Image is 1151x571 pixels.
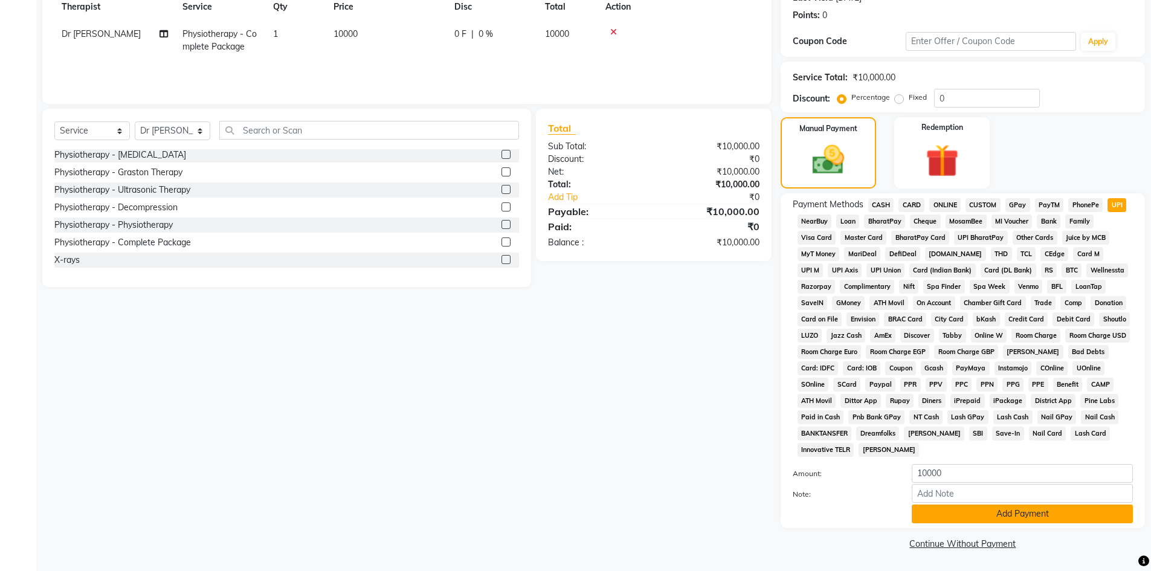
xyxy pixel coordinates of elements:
span: Trade [1031,296,1056,310]
span: UPI M [798,263,824,277]
span: City Card [931,312,968,326]
span: Complimentary [840,280,894,294]
span: Credit Card [1005,312,1048,326]
input: Add Note [912,484,1133,503]
div: Physiotherapy - Graston Therapy [54,166,182,179]
span: Tabby [939,329,966,343]
div: ₹10,000.00 [654,204,769,219]
span: PhonePe [1068,198,1103,212]
span: Debit Card [1053,312,1094,326]
span: SaveIN [798,296,828,310]
span: [PERSON_NAME] [1003,345,1063,359]
span: PPG [1002,378,1024,392]
div: Payable: [539,204,654,219]
span: UPI Union [866,263,904,277]
span: Innovative TELR [798,443,854,457]
span: Paypal [865,378,895,392]
span: Room Charge GBP [934,345,998,359]
a: Add Tip [539,191,672,204]
span: Room Charge [1011,329,1060,343]
span: Chamber Gift Card [960,296,1026,310]
span: ONLINE [929,198,961,212]
span: Envision [846,312,879,326]
span: 0 % [479,28,493,40]
div: Balance : [539,236,654,249]
span: Loan [836,215,859,228]
span: ATH Movil [798,394,836,408]
span: GMoney [832,296,865,310]
div: ₹10,000.00 [654,236,769,249]
span: [PERSON_NAME] [904,427,964,440]
span: Nail GPay [1037,410,1077,424]
span: Card (Indian Bank) [909,263,976,277]
div: Points: [793,9,820,22]
span: Family [1065,215,1094,228]
div: ₹0 [654,219,769,234]
span: Other Cards [1013,231,1057,245]
div: Discount: [793,92,830,105]
span: UOnline [1072,361,1104,375]
span: Room Charge EGP [866,345,929,359]
span: SOnline [798,378,829,392]
span: MariDeal [844,247,880,261]
span: Card on File [798,312,842,326]
span: MosamBee [946,215,987,228]
span: Discover [900,329,934,343]
span: Nail Cash [1081,410,1118,424]
span: Gcash [921,361,947,375]
button: Apply [1081,33,1115,51]
span: PayTM [1035,198,1064,212]
div: 0 [822,9,827,22]
span: Lash Card [1071,427,1110,440]
span: PPN [976,378,998,392]
span: Room Charge Euro [798,345,862,359]
span: UPI Axis [828,263,862,277]
label: Percentage [851,92,890,103]
span: Bank [1037,215,1060,228]
span: CARD [898,198,924,212]
span: THD [991,247,1012,261]
input: Search or Scan [219,121,519,140]
span: Bad Debts [1068,345,1109,359]
span: PPE [1028,378,1048,392]
span: COnline [1036,361,1068,375]
span: Spa Week [970,280,1010,294]
div: Paid: [539,219,654,234]
span: Online W [971,329,1007,343]
span: Dittor App [840,394,881,408]
span: Lash Cash [993,410,1033,424]
span: TCL [1017,247,1036,261]
span: Master Card [840,231,886,245]
span: iPackage [990,394,1027,408]
img: _cash.svg [802,141,854,178]
div: ₹0 [654,153,769,166]
span: SBI [969,427,987,440]
span: Coupon [885,361,916,375]
span: Spa Finder [923,280,965,294]
span: [DOMAIN_NAME] [925,247,986,261]
span: CEdge [1040,247,1068,261]
div: Net: [539,166,654,178]
span: 0 F [454,28,466,40]
span: Save-In [992,427,1024,440]
span: Card M [1073,247,1103,261]
span: On Account [913,296,955,310]
span: CASH [868,198,894,212]
span: Lash GPay [947,410,988,424]
div: Discount: [539,153,654,166]
span: BharatPay Card [891,231,949,245]
label: Redemption [921,122,963,133]
span: UPI BharatPay [954,231,1008,245]
span: Nift [899,280,918,294]
span: Payment Methods [793,198,863,211]
div: Physiotherapy - [MEDICAL_DATA] [54,149,186,161]
span: PPV [926,378,947,392]
div: ₹10,000.00 [654,140,769,153]
label: Note: [784,489,903,500]
span: Rupay [886,394,914,408]
span: Card: IDFC [798,361,839,375]
span: BRAC Card [884,312,926,326]
span: BTC [1062,263,1082,277]
span: Dr [PERSON_NAME] [62,28,141,39]
span: District App [1031,394,1075,408]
